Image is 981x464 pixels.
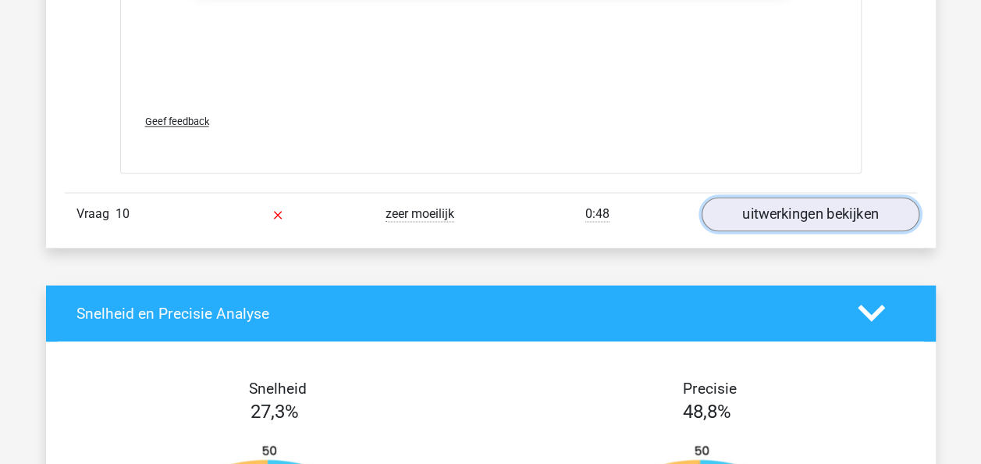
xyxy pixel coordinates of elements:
a: uitwerkingen bekijken [701,197,919,231]
span: 10 [116,206,130,221]
h4: Precisie [509,379,912,397]
span: Geef feedback [145,116,209,127]
h4: Snelheid [76,379,479,397]
span: 48,8% [683,400,731,422]
span: Vraag [76,205,116,223]
span: zeer moeilijk [386,206,454,222]
h4: Snelheid en Precisie Analyse [76,304,834,322]
span: 0:48 [585,206,610,222]
span: 27,3% [251,400,299,422]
